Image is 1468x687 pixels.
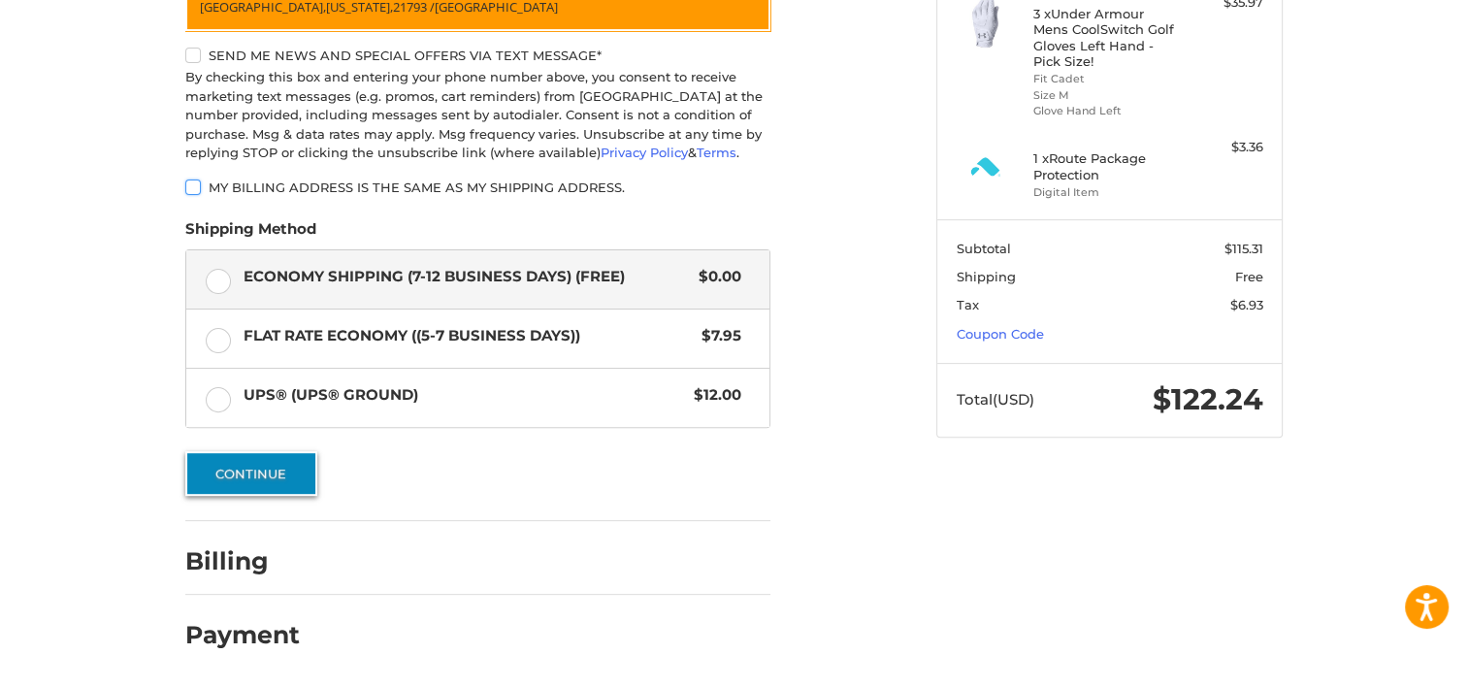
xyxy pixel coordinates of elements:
[684,384,741,407] span: $12.00
[244,384,685,407] span: UPS® (UPS® Ground)
[957,390,1034,409] span: Total (USD)
[185,546,299,576] h2: Billing
[697,145,736,160] a: Terms
[601,145,688,160] a: Privacy Policy
[957,241,1011,256] span: Subtotal
[185,48,770,63] label: Send me news and special offers via text message*
[1187,138,1263,157] div: $3.36
[1033,150,1182,182] h4: 1 x Route Package Protection
[244,325,693,347] span: Flat Rate Economy ((5-7 Business Days))
[1033,184,1182,201] li: Digital Item
[1033,71,1182,87] li: Fit Cadet
[185,180,770,195] label: My billing address is the same as my shipping address.
[1153,381,1263,417] span: $122.24
[185,451,317,496] button: Continue
[1033,103,1182,119] li: Glove Hand Left
[185,620,300,650] h2: Payment
[1033,6,1182,69] h4: 3 x Under Armour Mens CoolSwitch Golf Gloves Left Hand - Pick Size!
[185,68,770,163] div: By checking this box and entering your phone number above, you consent to receive marketing text ...
[692,325,741,347] span: $7.95
[244,266,690,288] span: Economy Shipping (7-12 Business Days) (Free)
[1224,241,1263,256] span: $115.31
[957,269,1016,284] span: Shipping
[185,218,316,249] legend: Shipping Method
[1033,87,1182,104] li: Size M
[1230,297,1263,312] span: $6.93
[1235,269,1263,284] span: Free
[957,326,1044,342] a: Coupon Code
[689,266,741,288] span: $0.00
[957,297,979,312] span: Tax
